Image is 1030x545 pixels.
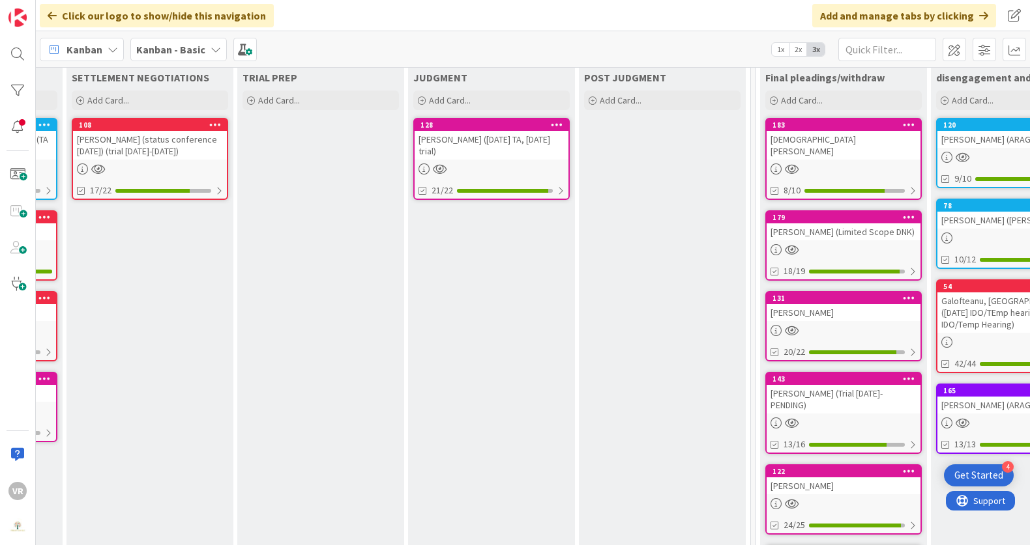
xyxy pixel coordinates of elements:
[784,518,805,532] span: 24/25
[767,119,920,160] div: 183[DEMOGRAPHIC_DATA][PERSON_NAME]
[838,38,936,61] input: Quick Filter...
[952,94,993,106] span: Add Card...
[784,345,805,359] span: 20/22
[765,372,922,454] a: 143[PERSON_NAME] (Trial [DATE]-PENDING)13/16
[73,131,227,160] div: [PERSON_NAME] (status conference [DATE]) (trial [DATE]-[DATE])
[73,119,227,160] div: 108[PERSON_NAME] (status conference [DATE]) (trial [DATE]-[DATE])
[772,467,920,476] div: 122
[767,373,920,385] div: 143
[765,291,922,361] a: 131[PERSON_NAME]20/22
[772,374,920,384] div: 143
[772,213,920,222] div: 179
[772,120,920,130] div: 183
[1002,461,1014,473] div: 4
[415,119,568,131] div: 128
[8,482,27,500] div: VR
[765,118,922,200] a: 183[DEMOGRAPHIC_DATA][PERSON_NAME]8/10
[812,4,996,27] div: Add and manage tabs by clicking
[765,71,885,84] span: Final pleadings/withdraw
[767,292,920,321] div: 131[PERSON_NAME]
[954,172,971,186] span: 9/10
[784,184,801,197] span: 8/10
[90,184,111,197] span: 17/22
[767,385,920,413] div: [PERSON_NAME] (Trial [DATE]-PENDING)
[413,71,467,84] span: JUDGMENT
[79,120,227,130] div: 108
[767,466,920,477] div: 122
[767,119,920,131] div: 183
[784,264,805,278] span: 18/19
[772,294,920,303] div: 131
[954,253,976,266] span: 10/12
[432,184,453,197] span: 21/22
[954,357,976,370] span: 42/44
[767,212,920,240] div: 179[PERSON_NAME] (Limited Scope DNK)
[66,42,102,57] span: Kanban
[413,118,570,200] a: 128[PERSON_NAME] ([DATE] TA, [DATE] trial)21/22
[72,71,209,84] span: SETTLEMENT NEGOTIATIONS
[765,464,922,535] a: 122[PERSON_NAME]24/25
[8,8,27,27] img: Visit kanbanzone.com
[136,43,205,56] b: Kanban - Basic
[415,131,568,160] div: [PERSON_NAME] ([DATE] TA, [DATE] trial)
[767,223,920,240] div: [PERSON_NAME] (Limited Scope DNK)
[954,469,1003,482] div: Get Started
[8,518,27,537] img: avatar
[73,119,227,131] div: 108
[767,131,920,160] div: [DEMOGRAPHIC_DATA][PERSON_NAME]
[87,94,129,106] span: Add Card...
[767,304,920,321] div: [PERSON_NAME]
[429,94,471,106] span: Add Card...
[954,438,976,451] span: 13/13
[772,43,789,56] span: 1x
[767,466,920,494] div: 122[PERSON_NAME]
[258,94,300,106] span: Add Card...
[781,94,823,106] span: Add Card...
[767,212,920,223] div: 179
[420,120,568,130] div: 128
[243,71,297,84] span: TRIAL PREP
[767,292,920,304] div: 131
[765,210,922,281] a: 179[PERSON_NAME] (Limited Scope DNK)18/19
[789,43,807,56] span: 2x
[807,43,825,56] span: 3x
[415,119,568,160] div: 128[PERSON_NAME] ([DATE] TA, [DATE] trial)
[767,373,920,413] div: 143[PERSON_NAME] (Trial [DATE]-PENDING)
[600,94,641,106] span: Add Card...
[40,4,274,27] div: Click our logo to show/hide this navigation
[27,2,59,18] span: Support
[767,477,920,494] div: [PERSON_NAME]
[584,71,666,84] span: POST JUDGMENT
[72,118,228,200] a: 108[PERSON_NAME] (status conference [DATE]) (trial [DATE]-[DATE])17/22
[944,464,1014,486] div: Open Get Started checklist, remaining modules: 4
[784,438,805,451] span: 13/16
